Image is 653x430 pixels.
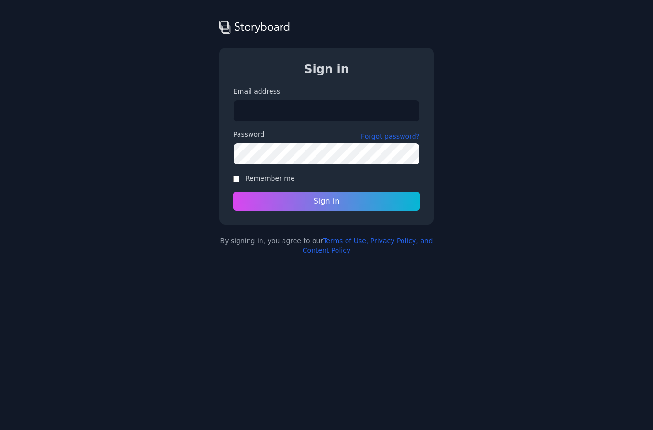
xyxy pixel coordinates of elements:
h1: Sign in [233,62,420,77]
div: By signing in, you agree to our [219,236,434,255]
a: Forgot password? [361,131,420,141]
label: Password [233,129,264,139]
button: Sign in [233,192,420,211]
label: Email address [233,86,420,96]
a: Terms of Use, Privacy Policy, and Content Policy [303,237,433,254]
label: Remember me [245,174,295,182]
img: storyboard [219,19,290,34]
